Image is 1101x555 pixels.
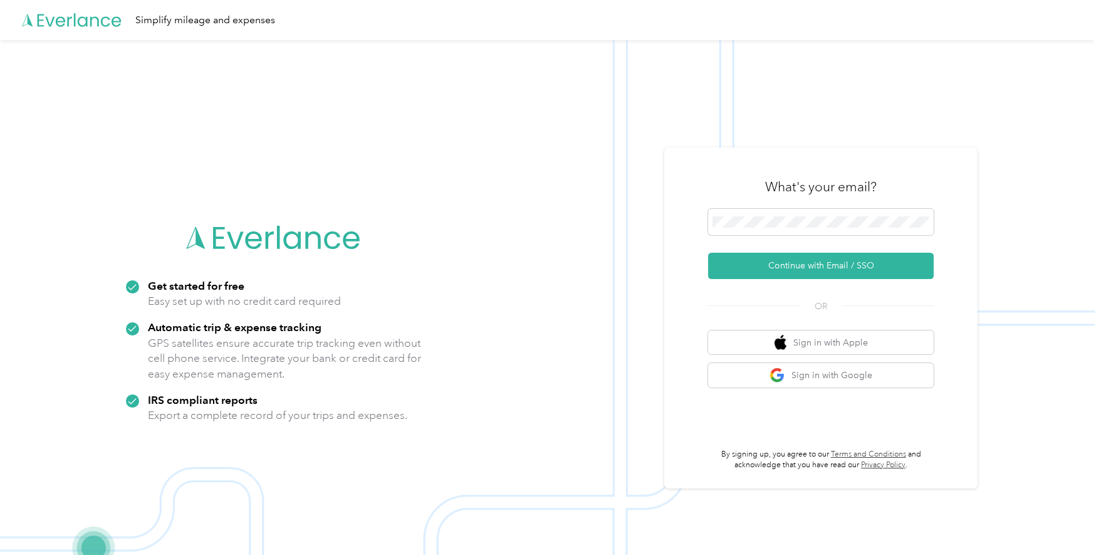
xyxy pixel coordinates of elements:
[708,253,934,279] button: Continue with Email / SSO
[708,449,934,471] p: By signing up, you agree to our and acknowledge that you have read our .
[770,367,785,383] img: google logo
[708,330,934,355] button: apple logoSign in with Apple
[148,393,258,406] strong: IRS compliant reports
[831,450,906,459] a: Terms and Conditions
[799,300,843,313] span: OR
[765,178,877,196] h3: What's your email?
[775,335,787,351] img: apple logo
[861,460,905,470] a: Privacy Policy
[708,363,934,388] button: google logoSign in with Google
[148,293,341,309] p: Easy set up with no credit card required
[148,336,422,382] p: GPS satellites ensure accurate trip tracking even without cell phone service. Integrate your bank...
[148,320,321,334] strong: Automatic trip & expense tracking
[135,13,275,28] div: Simplify mileage and expenses
[148,408,407,423] p: Export a complete record of your trips and expenses.
[148,279,244,292] strong: Get started for free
